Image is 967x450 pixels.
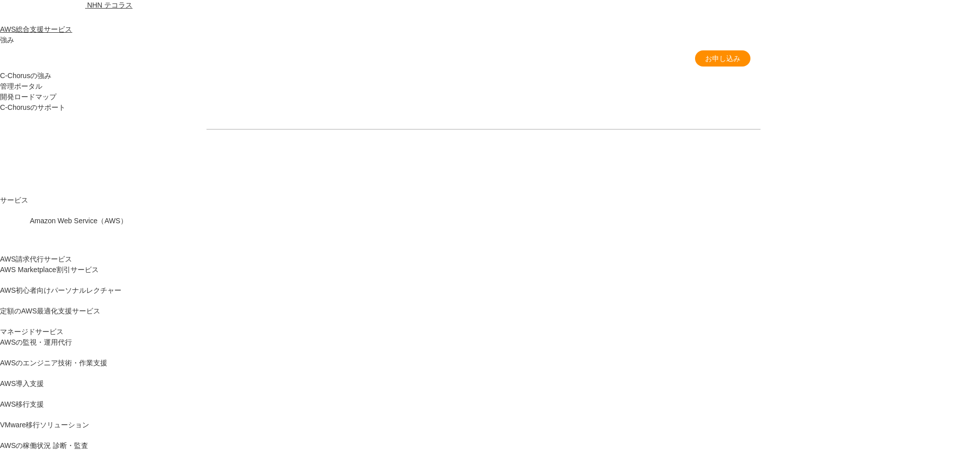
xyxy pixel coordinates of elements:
[489,146,650,170] a: まずは相談する
[633,156,641,160] img: 矢印
[695,50,750,67] a: お申し込み
[317,146,478,170] a: 資料を請求する
[502,53,551,64] a: 特長・メリット
[695,53,750,64] span: お申し込み
[462,156,470,160] img: 矢印
[438,53,488,64] a: 請求代行プラン
[565,53,624,64] a: 請求代行 導入事例
[638,53,680,64] a: よくある質問
[30,217,127,225] span: Amazon Web Service（AWS）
